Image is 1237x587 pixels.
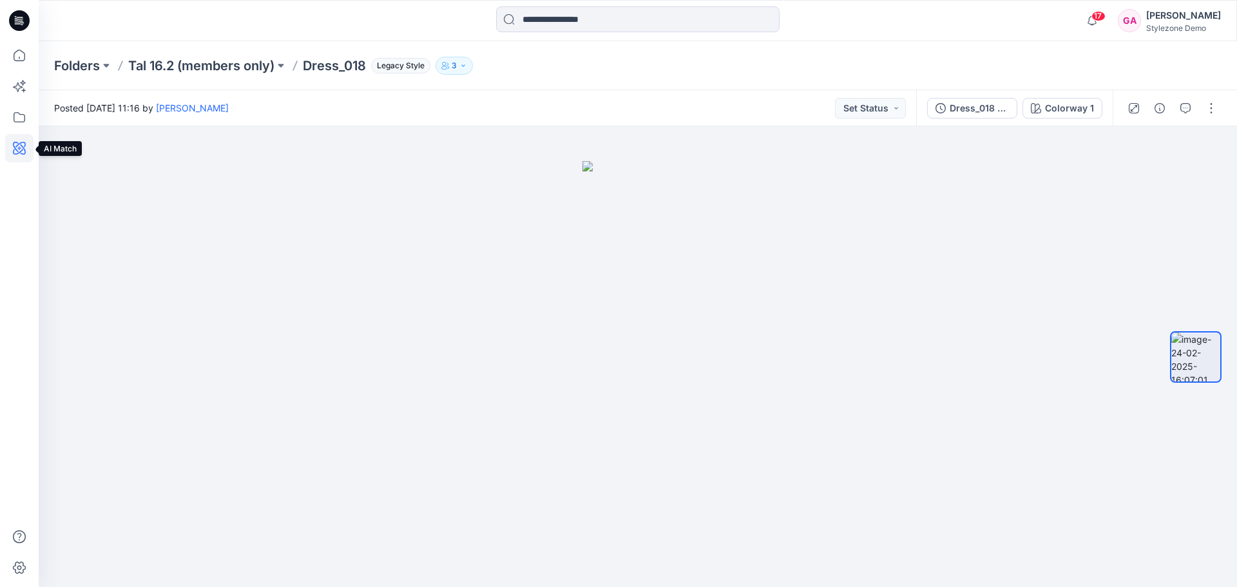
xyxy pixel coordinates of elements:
div: Colorway 1 [1045,101,1094,115]
a: [PERSON_NAME] [156,102,229,113]
button: Legacy Style [366,57,430,75]
img: eyJhbGciOiJIUzI1NiIsImtpZCI6IjAiLCJzbHQiOiJzZXMiLCJ0eXAiOiJKV1QifQ.eyJkYXRhIjp7InR5cGUiOiJzdG9yYW... [582,161,693,587]
div: [PERSON_NAME] [1146,8,1221,23]
button: 3 [436,57,473,75]
div: GA [1118,9,1141,32]
img: image-24-02-2025-16:07:01 [1171,332,1220,381]
span: 17 [1091,11,1106,21]
p: Dress_018 [303,57,366,75]
a: Folders [54,57,100,75]
a: Tal 16.2 (members only) [128,57,274,75]
span: Legacy Style [371,58,430,73]
button: Dress_018 - Generated Colorways - Generated Colorways [927,98,1017,119]
div: Stylezone Demo [1146,23,1221,33]
button: Details [1149,98,1170,119]
div: Dress_018 - Generated Colorways - Generated Colorways [950,101,1009,115]
button: Colorway 1 [1022,98,1102,119]
span: Posted [DATE] 11:16 by [54,101,229,115]
p: 3 [452,59,457,73]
